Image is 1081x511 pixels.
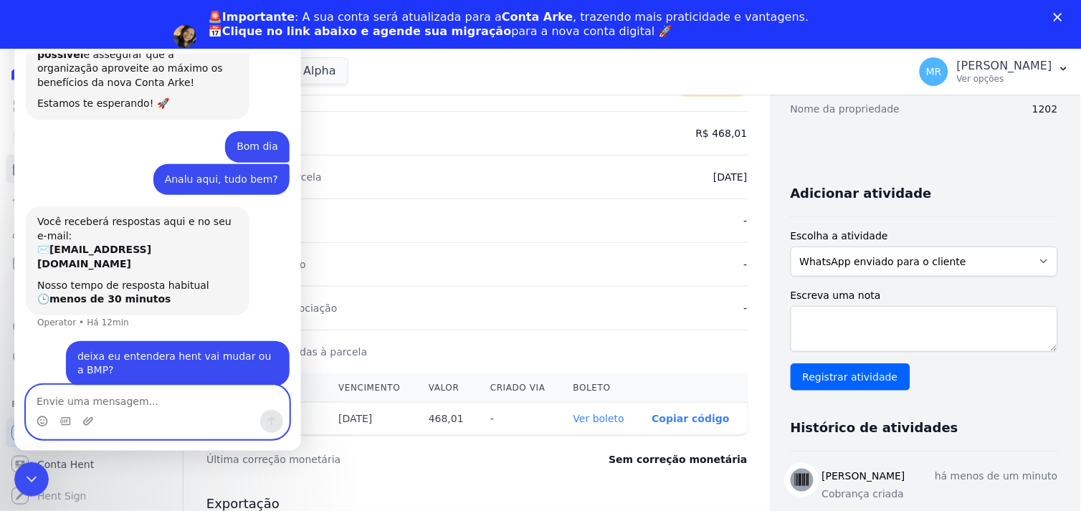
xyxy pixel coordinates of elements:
[11,396,171,413] div: Plataformas
[327,402,417,434] th: [DATE]
[68,401,80,413] button: Upload do anexo
[791,419,958,436] h3: Histórico de atividades
[822,487,1058,502] p: Cobrança criada
[37,457,94,472] span: Conta Hent
[6,450,177,479] a: Conta Hent
[139,150,275,181] div: Analu aqui, tudo bem?
[35,279,157,290] b: menos de 30 minutos
[208,10,295,24] b: 🚨Importante
[151,158,264,173] div: Analu aqui, tudo bem?
[791,185,932,202] h3: Adicionar atividade
[206,452,526,467] dt: Última correção monetária
[562,373,641,403] th: Boleto
[6,155,177,183] a: Parcelas
[6,218,177,247] a: Clientes
[417,402,479,434] th: 468,01
[11,192,275,327] div: Operator diz…
[23,304,115,312] div: Operator • Há 12min
[6,92,177,120] a: Visão Geral
[609,452,747,467] dd: Sem correção monetária
[957,59,1052,73] p: [PERSON_NAME]
[11,192,235,301] div: Você receberá respostas aqui e no seu e-mail:✉️[EMAIL_ADDRESS][DOMAIN_NAME]Nosso tempo de respost...
[22,401,34,413] button: Selecionador de Emoji
[246,396,269,419] button: Enviar uma mensagem
[791,288,1058,303] label: Escreva uma nota
[23,264,224,292] div: Nosso tempo de resposta habitual 🕒
[908,52,1081,92] button: MR [PERSON_NAME] Ver opções
[222,125,264,140] div: Bom dia
[6,186,177,215] a: Lotes
[81,18,181,32] p: Menos de 30 minutos
[6,281,177,310] a: Transferências
[744,301,748,315] dd: -
[211,117,275,148] div: Bom dia
[208,47,326,63] a: Agendar migração
[1032,102,1058,116] dd: 1202
[327,373,417,403] th: Vencimento
[23,201,224,257] div: Você receberá respostas aqui e no seu e-mail: ✉️
[791,229,1058,244] label: Escolha a atividade
[14,14,301,451] iframe: Intercom live chat
[252,6,277,32] div: Fechar
[935,469,1058,484] p: há menos de um minuto
[23,229,137,255] b: [EMAIL_ADDRESS][DOMAIN_NAME]
[12,371,275,396] textarea: Envie uma mensagem...
[6,344,177,373] a: Negativação
[222,24,512,38] b: Clique no link abaixo e agende sua migração
[6,249,177,278] a: Minha Carteira
[417,373,479,403] th: Valor
[45,401,57,413] button: Selecionador de GIF
[573,413,624,424] a: Ver boleto
[822,469,905,484] h3: [PERSON_NAME]
[957,73,1052,85] p: Ver opções
[6,123,177,152] a: Contratos
[224,6,252,33] button: Início
[926,67,942,77] span: MR
[791,102,900,116] dt: Nome da propriedade
[6,419,177,447] a: Recebíveis
[713,170,747,184] dd: [DATE]
[52,327,275,372] div: deixa eu entendera hent vai mudar ou a BMP?
[173,25,196,48] img: Profile image for Adriane
[11,150,275,193] div: Marcos diz…
[652,413,730,424] button: Copiar código
[479,402,562,434] th: -
[1054,13,1068,22] div: Fechar
[502,10,573,24] b: Conta Arke
[63,335,264,363] div: deixa eu entendera hent vai mudar ou a BMP?
[14,462,49,497] iframe: Intercom live chat
[744,257,748,272] dd: -
[11,327,275,389] div: Marcos diz…
[696,126,748,140] dd: R$ 468,01
[479,373,562,403] th: Criado via
[791,363,910,391] input: Registrar atividade
[744,214,748,228] dd: -
[208,10,809,39] div: : A sua conta será atualizada para a , trazendo mais praticidade e vantagens. 📅 para a nova conta...
[6,312,177,341] a: Crédito
[23,82,224,97] div: Estamos te esperando! 🚀
[11,117,275,150] div: Marcos diz…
